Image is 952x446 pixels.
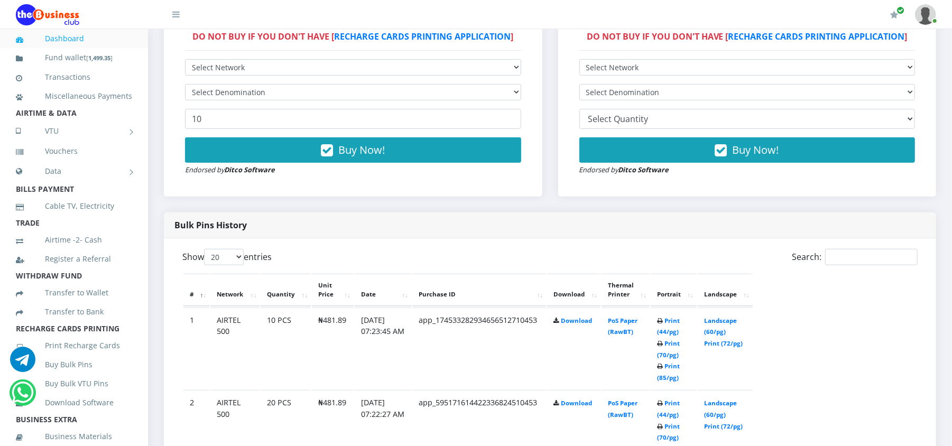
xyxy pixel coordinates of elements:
[412,274,546,306] th: Purchase ID: activate to sort column ascending
[210,274,260,306] th: Network: activate to sort column ascending
[174,219,247,231] strong: Bulk Pins History
[355,274,411,306] th: Date: activate to sort column ascending
[608,399,637,419] a: PoS Paper (RawBT)
[10,355,35,372] a: Chat for support
[579,165,669,174] small: Endorsed by
[704,399,737,419] a: Landscape (60/pg)
[312,274,354,306] th: Unit Price: activate to sort column ascending
[579,137,916,163] button: Buy Now!
[602,274,650,306] th: Thermal Printer: activate to sort column ascending
[16,26,132,51] a: Dashboard
[733,143,779,157] span: Buy Now!
[334,31,511,42] a: RECHARGE CARDS PRINTING APPLICATION
[825,249,918,265] input: Search:
[704,422,743,430] a: Print (72/pg)
[16,65,132,89] a: Transactions
[896,6,904,14] span: Renew/Upgrade Subscription
[16,45,132,70] a: Fund wallet[1,499.35]
[192,31,513,42] strong: DO NOT BUY IF YOU DON'T HAVE [ ]
[185,165,275,174] small: Endorsed by
[657,399,680,419] a: Print (44/pg)
[915,4,936,25] img: User
[312,308,354,389] td: ₦481.89
[185,109,521,129] input: Enter Quantity
[16,281,132,305] a: Transfer to Wallet
[16,371,132,396] a: Buy Bulk VTU Pins
[224,165,275,174] strong: Ditco Software
[16,352,132,377] a: Buy Bulk Pins
[16,139,132,163] a: Vouchers
[16,333,132,358] a: Print Recharge Cards
[704,317,737,336] a: Landscape (60/pg)
[728,31,905,42] a: RECHARGE CARDS PRINTING APPLICATION
[16,300,132,324] a: Transfer to Bank
[657,422,680,442] a: Print (70/pg)
[210,308,260,389] td: AIRTEL 500
[183,274,209,306] th: #: activate to sort column descending
[561,399,592,407] a: Download
[88,54,110,62] b: 1,499.35
[618,165,669,174] strong: Ditco Software
[704,339,743,347] a: Print (72/pg)
[412,308,546,389] td: app_174533282934656512710453
[657,362,680,382] a: Print (85/pg)
[16,84,132,108] a: Miscellaneous Payments
[608,317,637,336] a: PoS Paper (RawBT)
[261,308,311,389] td: 10 PCS
[657,317,680,336] a: Print (44/pg)
[183,308,209,389] td: 1
[16,247,132,271] a: Register a Referral
[547,274,600,306] th: Download: activate to sort column ascending
[16,158,132,184] a: Data
[890,11,898,19] i: Renew/Upgrade Subscription
[12,388,34,405] a: Chat for support
[338,143,385,157] span: Buy Now!
[561,317,592,324] a: Download
[182,249,272,265] label: Show entries
[657,339,680,359] a: Print (70/pg)
[587,31,908,42] strong: DO NOT BUY IF YOU DON'T HAVE [ ]
[355,308,411,389] td: [DATE] 07:23:45 AM
[651,274,697,306] th: Portrait: activate to sort column ascending
[16,228,132,252] a: Airtime -2- Cash
[698,274,753,306] th: Landscape: activate to sort column ascending
[86,54,113,62] small: [ ]
[16,4,79,25] img: Logo
[16,391,132,415] a: Download Software
[185,137,521,163] button: Buy Now!
[204,249,244,265] select: Showentries
[16,194,132,218] a: Cable TV, Electricity
[261,274,311,306] th: Quantity: activate to sort column ascending
[16,118,132,144] a: VTU
[792,249,918,265] label: Search:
